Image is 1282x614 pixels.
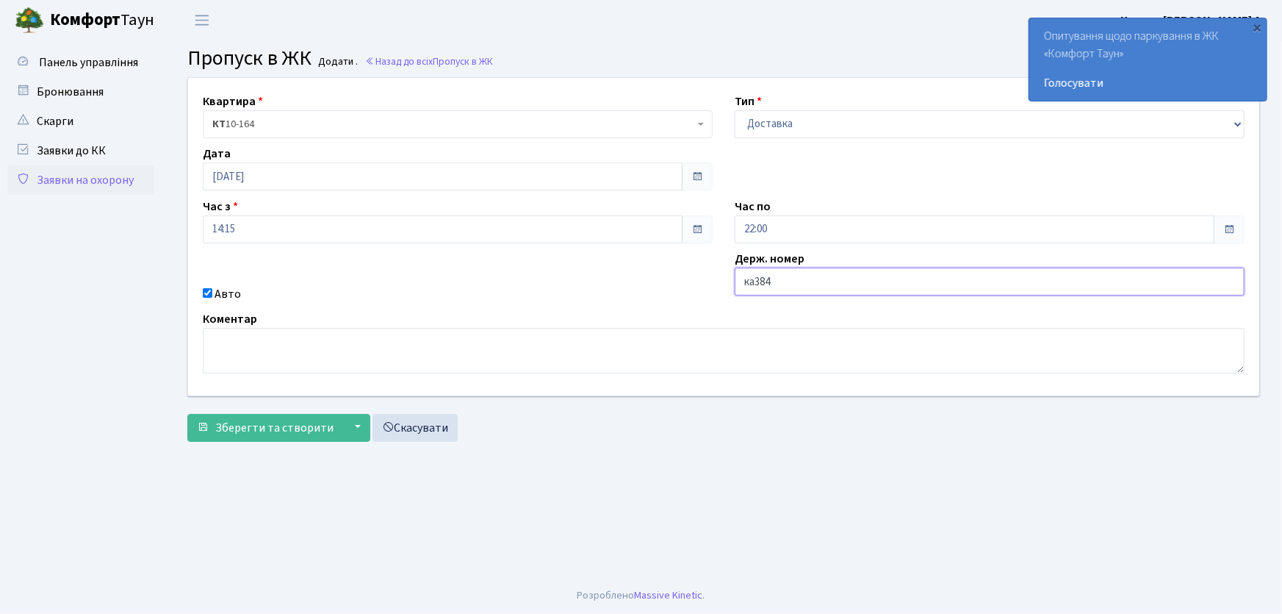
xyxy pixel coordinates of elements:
b: КТ [212,117,226,132]
label: Час по [735,198,771,215]
a: Заявки на охорону [7,165,154,195]
span: Пропуск в ЖК [433,54,493,68]
label: Час з [203,198,238,215]
span: Пропуск в ЖК [187,43,312,73]
label: Авто [215,285,241,303]
span: <b>КТ</b>&nbsp;&nbsp;&nbsp;&nbsp;10-164 [203,110,713,138]
span: Зберегти та створити [215,420,334,436]
button: Зберегти та створити [187,414,343,442]
b: Комфорт [50,8,120,32]
a: Назад до всіхПропуск в ЖК [365,54,493,68]
a: Голосувати [1044,74,1252,92]
div: × [1250,20,1265,35]
a: Панель управління [7,48,154,77]
div: Опитування щодо паркування в ЖК «Комфорт Таун» [1029,18,1267,101]
div: Розроблено . [577,588,705,604]
small: Додати . [316,56,359,68]
label: Тип [735,93,762,110]
input: AA0001AA [735,268,1245,296]
a: Бронювання [7,77,154,107]
label: Квартира [203,93,263,110]
a: Massive Kinetic [635,588,703,603]
span: <b>КТ</b>&nbsp;&nbsp;&nbsp;&nbsp;10-164 [212,117,694,132]
label: Держ. номер [735,250,804,268]
img: logo.png [15,6,44,35]
a: Цитрус [PERSON_NAME] А. [1120,12,1264,29]
a: Скасувати [372,414,458,442]
label: Дата [203,145,231,163]
a: Скарги [7,107,154,136]
span: Панель управління [39,54,138,71]
a: Заявки до КК [7,136,154,165]
span: Таун [50,8,154,33]
button: Переключити навігацію [184,8,220,32]
label: Коментар [203,310,257,328]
